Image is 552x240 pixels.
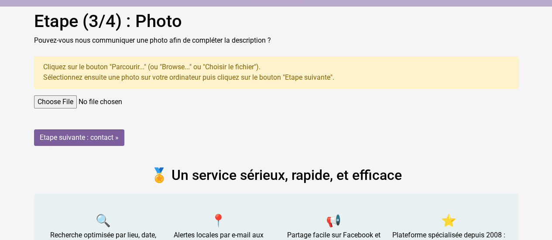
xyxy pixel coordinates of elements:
span: 📢 [276,212,391,230]
div: Cliquez sur le bouton "Parcourir..." (ou "Browse..." ou "Choisir le fichier"). Sélectionnez ensui... [34,56,518,88]
p: Pouvez-vous nous communiquer une photo afin de compléter la description ? [34,35,518,46]
h2: 🏅 Un service sérieux, rapide, et efficace [34,167,518,183]
span: ⭐️ [391,212,507,230]
span: 🔍 [46,212,161,230]
h1: Etape (3/4) : Photo [34,11,518,32]
span: 📍 [161,212,276,230]
input: Etape suivante : contact » [34,129,124,146]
